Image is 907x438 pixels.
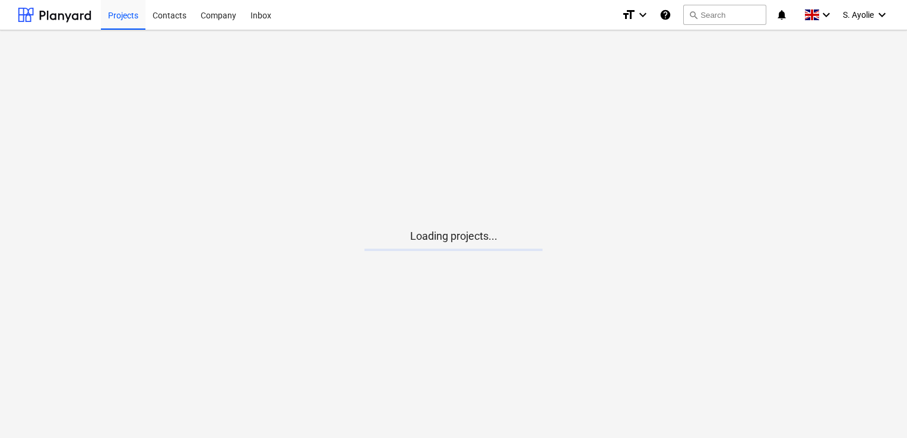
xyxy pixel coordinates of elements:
i: notifications [776,8,788,22]
i: keyboard_arrow_down [875,8,889,22]
span: S. Ayolie [843,10,874,20]
i: Knowledge base [659,8,671,22]
i: keyboard_arrow_down [636,8,650,22]
i: keyboard_arrow_down [819,8,833,22]
i: format_size [621,8,636,22]
p: Loading projects... [364,229,543,243]
button: Search [683,5,766,25]
span: search [689,10,698,20]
